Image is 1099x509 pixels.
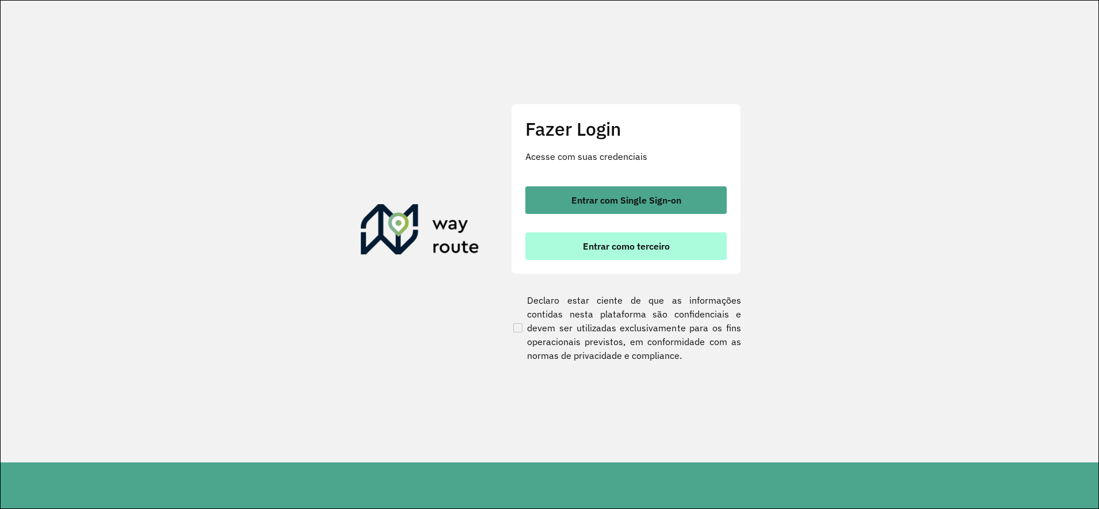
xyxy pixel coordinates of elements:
[525,232,727,260] button: button
[571,196,681,205] span: Entrar com Single Sign-on
[511,293,741,362] label: Declaro estar ciente de que as informações contidas nesta plataforma são confidenciais e devem se...
[525,118,727,140] h2: Fazer Login
[525,186,727,214] button: button
[525,150,727,163] p: Acesse com suas credenciais
[583,242,670,251] span: Entrar como terceiro
[361,204,479,259] img: Roteirizador AmbevTech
